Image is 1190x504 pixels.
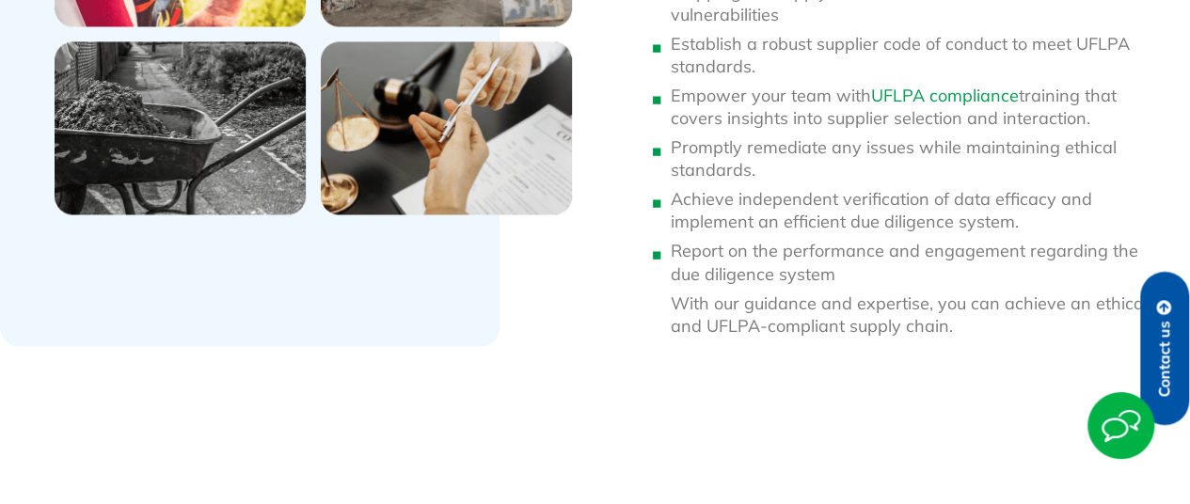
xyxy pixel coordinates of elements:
[1156,321,1173,397] span: Contact us
[671,33,1150,78] li: Establish a robust supplier code of conduct to meet UFLPA standards.
[871,85,1019,106] a: UFLPA compliance
[1140,272,1189,425] a: Contact us
[671,136,1150,181] li: Promptly remediate any issues while maintaining ethical standards.
[1087,392,1154,459] img: Start Chat
[671,188,1150,233] li: Achieve independent verification of data efficacy and implement an efficient due diligence system.
[671,85,1150,130] li: Empower your team with training that covers insights into supplier selection and interaction.
[671,240,1150,285] li: Report on the performance and engagement regarding the due diligence system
